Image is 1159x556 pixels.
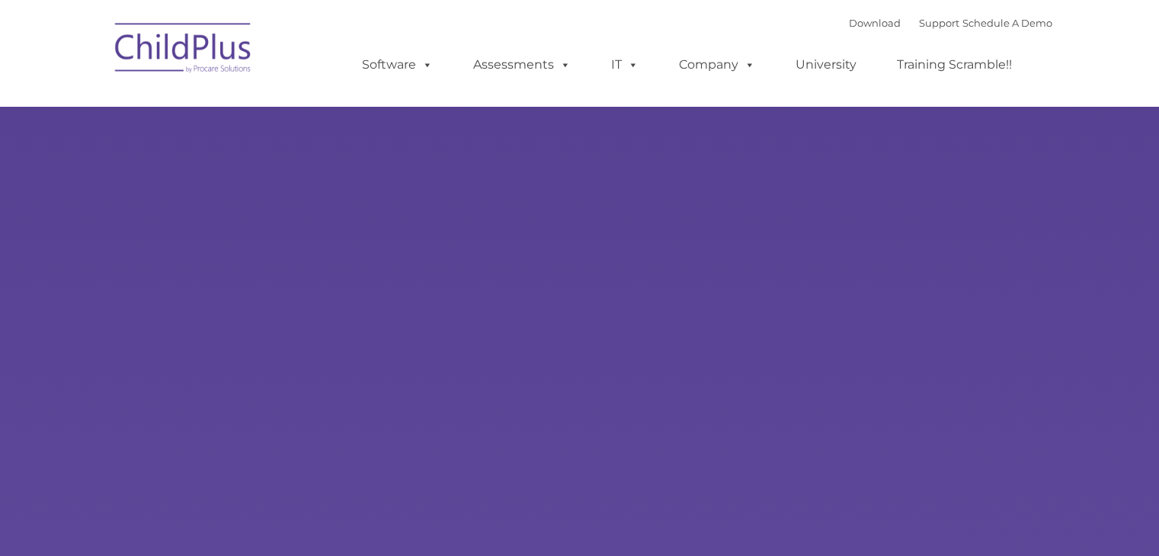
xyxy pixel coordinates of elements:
[596,50,654,80] a: IT
[919,17,959,29] a: Support
[664,50,770,80] a: Company
[347,50,448,80] a: Software
[849,17,1052,29] font: |
[882,50,1027,80] a: Training Scramble!!
[458,50,586,80] a: Assessments
[107,12,260,88] img: ChildPlus by Procare Solutions
[780,50,872,80] a: University
[849,17,901,29] a: Download
[962,17,1052,29] a: Schedule A Demo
